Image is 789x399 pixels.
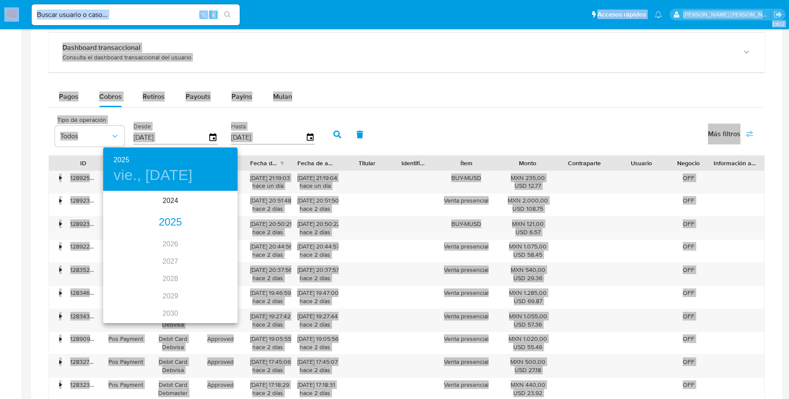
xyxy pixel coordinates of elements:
[103,192,238,209] div: 2024
[114,166,192,184] button: vie., [DATE]
[114,154,129,166] button: 2025
[103,214,238,231] div: 2025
